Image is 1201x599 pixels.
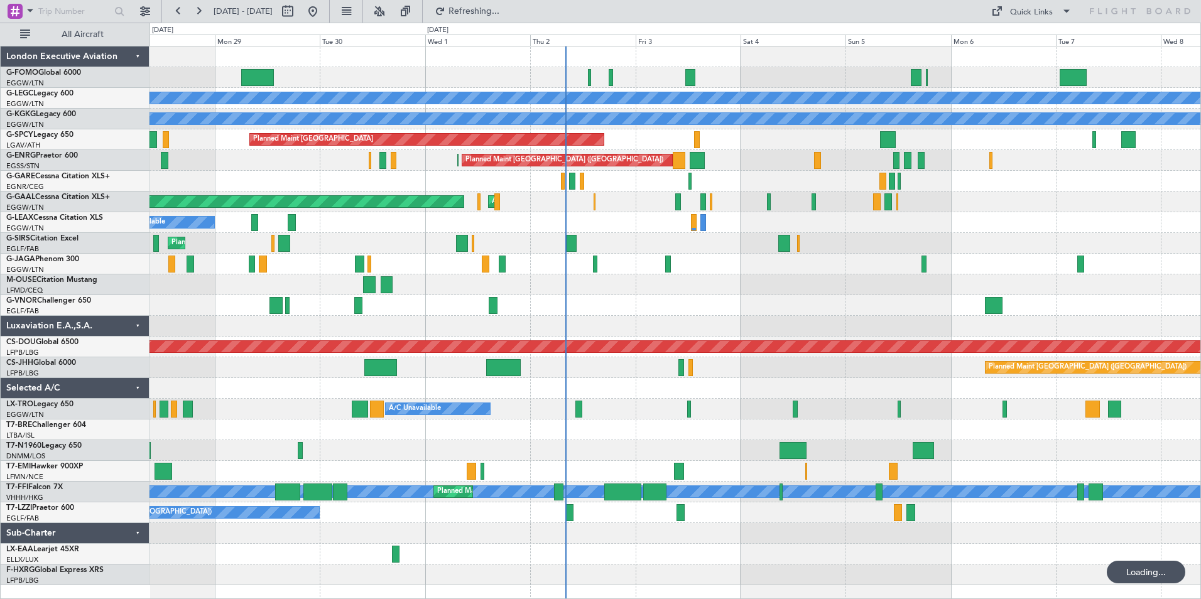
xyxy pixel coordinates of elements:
[429,1,504,21] button: Refreshing...
[6,111,76,118] a: G-KGKGLegacy 600
[6,141,40,150] a: LGAV/ATH
[6,265,44,274] a: EGGW/LTN
[6,401,73,408] a: LX-TROLegacy 650
[448,7,501,16] span: Refreshing...
[6,566,35,574] span: F-HXRG
[6,131,33,139] span: G-SPCY
[492,192,565,211] div: AOG Maint Dusseldorf
[6,276,97,284] a: M-OUSECitation Mustang
[6,120,44,129] a: EGGW/LTN
[6,431,35,440] a: LTBA/ISL
[6,546,79,553] a: LX-EAALearjet 45XR
[6,306,39,316] a: EGLF/FAB
[6,369,39,378] a: LFPB/LBG
[152,25,173,36] div: [DATE]
[6,152,36,159] span: G-ENRG
[6,69,38,77] span: G-FOMO
[6,504,74,512] a: T7-LZZIPraetor 600
[214,6,273,17] span: [DATE] - [DATE]
[14,24,136,45] button: All Aircraft
[6,566,104,574] a: F-HXRGGlobal Express XRS
[6,131,73,139] a: G-SPCYLegacy 650
[6,78,44,88] a: EGGW/LTN
[530,35,635,46] div: Thu 2
[6,173,35,180] span: G-GARE
[6,451,45,461] a: DNMM/LOS
[465,151,663,170] div: Planned Maint [GEOGRAPHIC_DATA] ([GEOGRAPHIC_DATA])
[6,276,36,284] span: M-OUSE
[6,297,37,305] span: G-VNOR
[6,359,76,367] a: CS-JHHGlobal 6000
[6,514,39,523] a: EGLF/FAB
[6,338,36,346] span: CS-DOU
[6,69,81,77] a: G-FOMOGlobal 6000
[38,2,111,21] input: Trip Number
[985,1,1078,21] button: Quick Links
[6,152,78,159] a: G-ENRGPraetor 600
[215,35,320,46] div: Mon 29
[6,99,44,109] a: EGGW/LTN
[33,30,133,39] span: All Aircraft
[6,442,82,450] a: T7-N1960Legacy 650
[6,193,35,201] span: G-GAAL
[845,35,950,46] div: Sun 5
[6,256,79,263] a: G-JAGAPhenom 300
[6,338,79,346] a: CS-DOUGlobal 6500
[110,35,215,46] div: Sun 28
[6,235,79,242] a: G-SIRSCitation Excel
[6,421,86,429] a: T7-BREChallenger 604
[6,348,39,357] a: LFPB/LBG
[6,214,103,222] a: G-LEAXCessna Citation XLS
[6,359,33,367] span: CS-JHH
[6,297,91,305] a: G-VNORChallenger 650
[6,244,39,254] a: EGLF/FAB
[6,182,44,192] a: EGNR/CEG
[6,472,43,482] a: LFMN/NCE
[6,214,33,222] span: G-LEAX
[1010,6,1053,19] div: Quick Links
[6,410,44,419] a: EGGW/LTN
[6,224,44,233] a: EGGW/LTN
[6,483,28,491] span: T7-FFI
[6,90,73,97] a: G-LEGCLegacy 600
[253,130,373,149] div: Planned Maint [GEOGRAPHIC_DATA]
[320,35,425,46] div: Tue 30
[6,286,43,295] a: LFMD/CEQ
[6,401,33,408] span: LX-TRO
[427,25,448,36] div: [DATE]
[6,193,110,201] a: G-GAALCessna Citation XLS+
[6,161,40,171] a: EGSS/STN
[741,35,845,46] div: Sat 4
[6,463,31,470] span: T7-EMI
[1056,35,1161,46] div: Tue 7
[425,35,530,46] div: Wed 1
[989,358,1187,377] div: Planned Maint [GEOGRAPHIC_DATA] ([GEOGRAPHIC_DATA])
[6,111,36,118] span: G-KGKG
[6,546,33,553] span: LX-EAA
[6,256,35,263] span: G-JAGA
[1107,561,1185,583] div: Loading...
[437,482,635,501] div: Planned Maint [GEOGRAPHIC_DATA] ([GEOGRAPHIC_DATA])
[6,235,30,242] span: G-SIRS
[6,555,38,564] a: ELLX/LUX
[171,234,369,252] div: Planned Maint [GEOGRAPHIC_DATA] ([GEOGRAPHIC_DATA])
[6,493,43,502] a: VHHH/HKG
[6,173,110,180] a: G-GARECessna Citation XLS+
[6,203,44,212] a: EGGW/LTN
[6,483,63,491] a: T7-FFIFalcon 7X
[951,35,1056,46] div: Mon 6
[6,421,32,429] span: T7-BRE
[6,90,33,97] span: G-LEGC
[636,35,741,46] div: Fri 3
[6,463,83,470] a: T7-EMIHawker 900XP
[389,399,441,418] div: A/C Unavailable
[6,576,39,585] a: LFPB/LBG
[6,504,32,512] span: T7-LZZI
[6,442,41,450] span: T7-N1960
